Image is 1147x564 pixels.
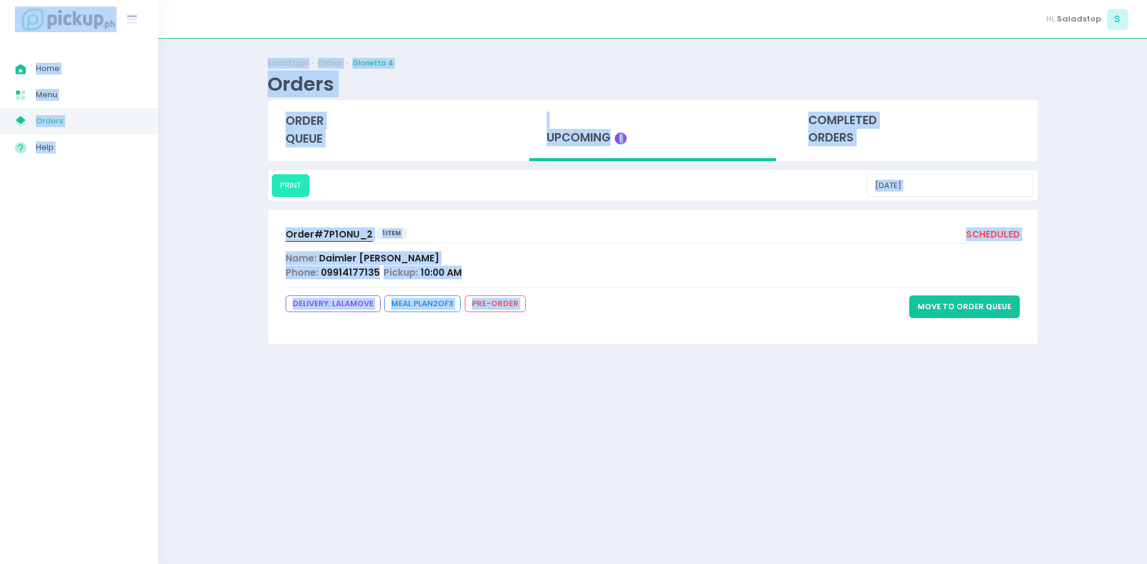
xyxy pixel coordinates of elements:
[36,87,143,103] span: Menu
[319,252,439,264] span: Daimler [PERSON_NAME]
[268,58,308,69] a: SaladStop!
[36,140,143,155] span: Help
[1057,13,1101,25] span: Saladstop
[15,7,116,32] img: logo
[384,295,461,312] span: Meal Plan 2 of 3
[1046,13,1055,25] span: Hi,
[286,295,381,312] span: DELIVERY: lalamove
[268,72,334,95] div: Orders
[529,100,776,162] div: upcoming
[286,266,318,279] span: Phone:
[465,295,526,312] span: pre-order
[384,266,418,279] span: Pickup:
[318,58,342,69] a: Orders
[36,61,143,76] span: Home
[376,227,407,239] span: 1 item
[352,58,393,69] a: Glorietta 4
[421,266,462,279] span: 10:00 AM
[791,100,1038,159] div: completed orders
[286,252,317,264] span: Name:
[615,132,627,144] span: 1
[36,113,143,129] span: Orders
[286,113,324,147] span: order queue
[286,227,373,244] a: Order#7P1ONU_2
[272,174,309,197] button: PRINT
[321,266,380,279] span: 09914177135
[909,295,1020,318] button: Move to Order Queue
[1107,9,1128,30] span: S
[966,227,1020,244] div: scheduled
[286,228,373,241] span: Order# 7P1ONU_2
